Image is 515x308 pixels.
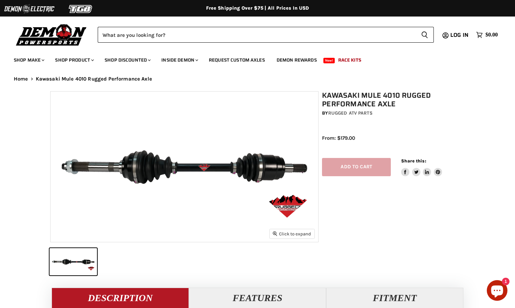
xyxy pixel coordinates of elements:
a: Request Custom Axles [204,53,270,67]
span: Click to expand [273,231,311,236]
a: Log in [447,32,473,38]
button: Click to expand [270,229,314,238]
input: Search [98,27,416,43]
a: Rugged ATV Parts [328,110,373,116]
div: by [322,109,468,117]
a: Shop Discounted [99,53,155,67]
span: Share this: [401,158,426,163]
img: TGB Logo 2 [55,2,107,15]
span: New! [323,58,335,63]
span: Log in [450,31,469,39]
img: Demon Powersports [14,22,89,47]
a: Inside Demon [156,53,202,67]
a: Race Kits [333,53,366,67]
img: Kawasaki Mule 4010 Rugged Performance Axle [51,92,318,242]
img: Demon Electric Logo 2 [3,2,55,15]
a: Demon Rewards [271,53,322,67]
form: Product [98,27,434,43]
span: Kawasaki Mule 4010 Rugged Performance Axle [36,76,152,82]
button: Search [416,27,434,43]
span: From: $179.00 [322,135,355,141]
aside: Share this: [401,158,442,176]
button: Kawasaki Mule 4010 Rugged Performance Axle thumbnail [50,248,97,275]
h1: Kawasaki Mule 4010 Rugged Performance Axle [322,91,468,108]
a: Home [14,76,28,82]
ul: Main menu [9,50,496,67]
inbox-online-store-chat: Shopify online store chat [485,280,509,302]
span: $0.00 [485,32,498,38]
a: Shop Make [9,53,49,67]
a: Shop Product [50,53,98,67]
a: $0.00 [473,30,501,40]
